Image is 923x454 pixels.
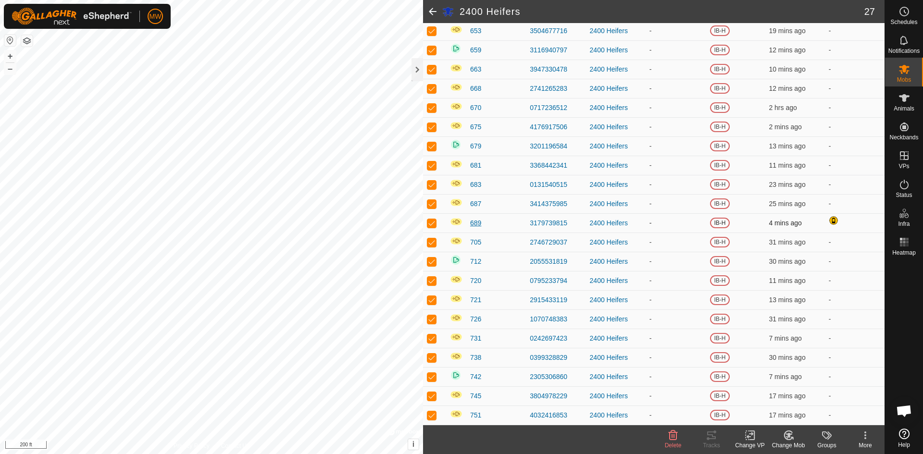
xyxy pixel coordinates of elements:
div: 2400 Heifers [590,295,642,305]
span: i [412,440,414,448]
div: 2400 Heifers [590,141,642,151]
app-display-virtual-paddock-transition: - [649,296,652,304]
span: 720 [470,276,481,286]
div: 3201196584 [530,141,582,151]
span: Animals [894,106,914,111]
div: Tracks [692,441,731,450]
div: Open chat [890,396,919,425]
span: Mobs [897,77,911,83]
span: IB-H [710,218,730,228]
app-display-virtual-paddock-transition: - [649,181,652,188]
span: 675 [470,122,481,132]
div: 0795233794 [530,276,582,286]
span: 670 [470,103,481,113]
div: 2400 Heifers [590,410,642,420]
button: Reset Map [4,35,16,46]
span: 663 [470,64,481,74]
div: 2915433119 [530,295,582,305]
img: In Progress [450,102,462,110]
span: VPs [898,163,909,169]
div: 3504677716 [530,26,582,36]
span: 712 [470,257,481,267]
span: IB-H [710,160,730,171]
span: IB-H [710,237,730,247]
app-display-virtual-paddock-transition: - [649,334,652,342]
span: IB-H [710,256,730,267]
app-display-virtual-paddock-transition: - [649,392,652,400]
div: 2400 Heifers [590,353,642,363]
div: 2400 Heifers [590,103,642,113]
div: 4176917506 [530,122,582,132]
td: - [825,405,885,425]
td: - [825,175,885,194]
div: Change VP [731,441,769,450]
div: 2400 Heifers [590,237,642,247]
span: IB-H [710,179,730,190]
span: 687 [470,199,481,209]
div: 0242697423 [530,333,582,344]
button: – [4,63,16,74]
span: 738 [470,353,481,363]
span: 3 Oct 2025, 6:07 am [769,142,805,150]
span: 3 Oct 2025, 5:57 am [769,181,805,188]
button: i [408,439,419,450]
div: 0399328829 [530,353,582,363]
span: IB-H [710,371,730,382]
div: 1070748383 [530,314,582,324]
img: returning on [450,139,461,150]
span: 3 Oct 2025, 6:08 am [769,46,805,54]
td: - [825,329,885,348]
img: returning on [450,254,461,266]
div: 2400 Heifers [590,26,642,36]
div: 2400 Heifers [590,391,642,401]
td: - [825,156,885,175]
span: Status [896,192,912,198]
div: 2400 Heifers [590,45,642,55]
span: 683 [470,180,481,190]
img: In Progress [450,275,462,283]
span: 3 Oct 2025, 5:55 am [769,200,805,208]
span: 3 Oct 2025, 5:49 am [769,315,805,323]
span: 3 Oct 2025, 6:09 am [769,277,805,284]
app-display-virtual-paddock-transition: - [649,219,652,227]
div: 2400 Heifers [590,122,642,132]
div: 2746729037 [530,237,582,247]
td: - [825,117,885,136]
app-display-virtual-paddock-transition: - [649,277,652,284]
app-display-virtual-paddock-transition: - [649,123,652,131]
span: IB-H [710,25,730,36]
app-display-virtual-paddock-transition: - [649,161,652,169]
div: 3804978229 [530,391,582,401]
span: 3 Oct 2025, 5:49 am [769,238,805,246]
img: returning on [450,43,461,54]
span: Help [898,442,910,448]
img: In Progress [450,294,462,303]
span: IB-H [710,141,730,151]
app-display-virtual-paddock-transition: - [649,354,652,361]
span: 653 [470,26,481,36]
div: 3414375985 [530,199,582,209]
app-display-virtual-paddock-transition: - [649,258,652,265]
img: In Progress [450,160,462,168]
img: In Progress [450,179,462,187]
span: 726 [470,314,481,324]
div: 4032416853 [530,410,582,420]
span: 3 Oct 2025, 6:13 am [769,334,801,342]
td: - [825,136,885,156]
div: More [846,441,885,450]
img: In Progress [450,352,462,360]
app-display-virtual-paddock-transition: - [649,411,652,419]
span: 3 Oct 2025, 6:03 am [769,411,805,419]
img: In Progress [450,218,462,226]
td: - [825,233,885,252]
span: 3 Oct 2025, 5:50 am [769,354,805,361]
div: 2400 Heifers [590,160,642,171]
td: - [825,367,885,386]
img: In Progress [450,64,462,72]
span: 3 Oct 2025, 4:08 am [769,104,797,111]
div: 2400 Heifers [590,314,642,324]
span: 721 [470,295,481,305]
img: In Progress [450,198,462,207]
span: Delete [665,442,682,449]
span: 3 Oct 2025, 6:10 am [769,65,805,73]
